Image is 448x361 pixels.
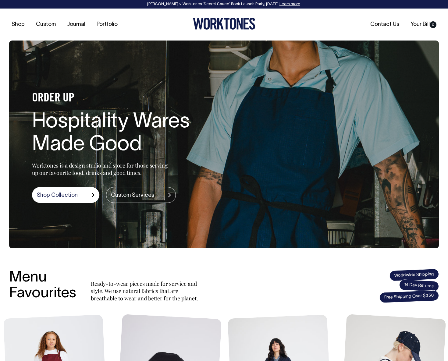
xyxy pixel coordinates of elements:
span: 0 [430,21,436,28]
a: Journal [65,19,88,30]
span: 14 Day Returns [399,279,439,292]
p: Worktones is a design studio and store for those serving up our favourite food, drinks and good t... [32,162,171,176]
h4: ORDER UP [32,92,227,105]
a: Your Bill0 [408,19,439,30]
h3: Menu Favourites [9,270,76,302]
div: [PERSON_NAME] × Worktones ‘Secret Sauce’ Book Launch Party, [DATE]. . [6,2,442,6]
span: Worldwide Shipping [389,269,439,281]
a: Custom Services [106,187,176,203]
a: Custom [34,19,58,30]
span: Free Shipping Over $350 [379,290,439,303]
a: Learn more [279,2,300,6]
a: Portfolio [94,19,120,30]
a: Shop [9,19,27,30]
a: Shop Collection [32,187,99,203]
p: Ready-to-wear pieces made for service and style. We use natural fabrics that are breathable to we... [91,280,201,302]
h1: Hospitality Wares Made Good [32,111,227,157]
a: Contact Us [368,19,402,30]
